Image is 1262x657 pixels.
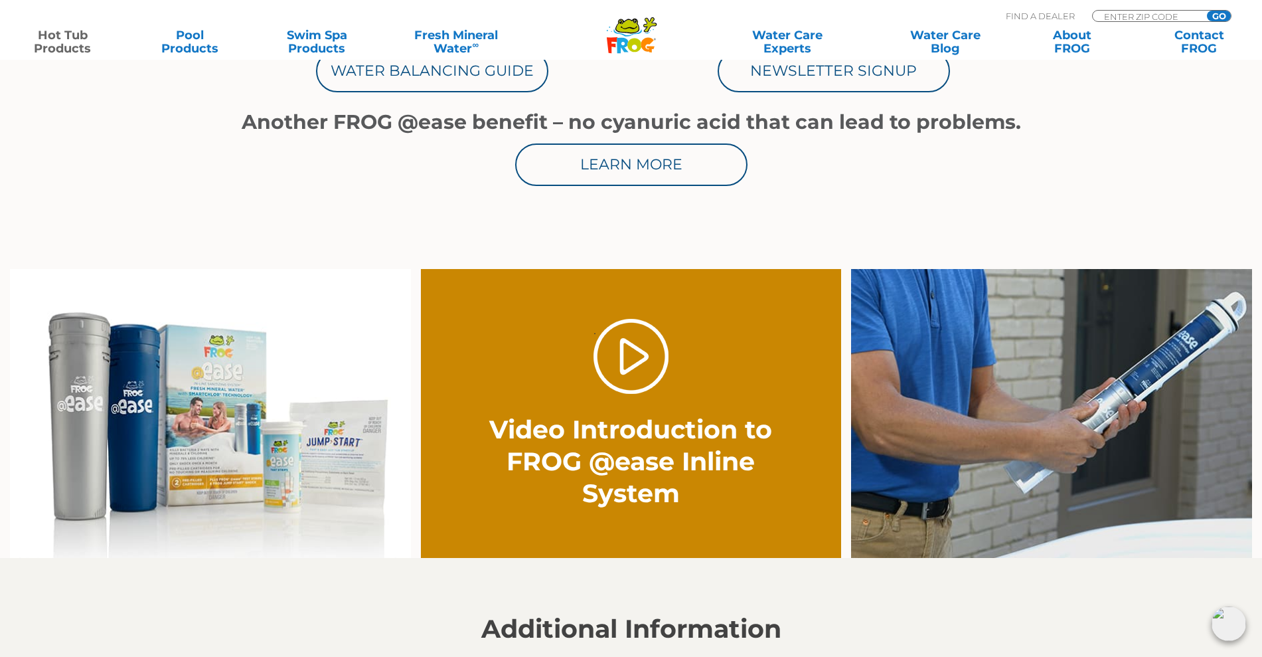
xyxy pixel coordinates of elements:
h1: Another FROG @ease benefit – no cyanuric acid that can lead to problems. [233,111,1030,134]
a: Swim SpaProducts [268,29,366,55]
img: inline-holder [851,269,1252,559]
input: GO [1207,11,1231,21]
a: Water CareBlog [896,29,994,55]
h2: Video Introduction to FROG @ease Inline System [484,414,779,510]
h2: Additional Information [223,614,1040,644]
a: Newsletter Signup [718,50,950,92]
a: Water CareExperts [707,29,868,55]
img: openIcon [1212,607,1246,641]
img: inline family [10,269,411,559]
a: Learn More [515,143,748,186]
a: AboutFROG [1023,29,1122,55]
p: Find A Dealer [1006,10,1075,22]
sup: ∞ [472,39,479,50]
a: Hot TubProducts [13,29,112,55]
a: ContactFROG [1150,29,1249,55]
a: PoolProducts [140,29,239,55]
input: Zip Code Form [1103,11,1192,22]
a: Play Video [593,319,669,394]
a: Water Balancing Guide [316,50,548,92]
a: Fresh MineralWater∞ [394,29,518,55]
